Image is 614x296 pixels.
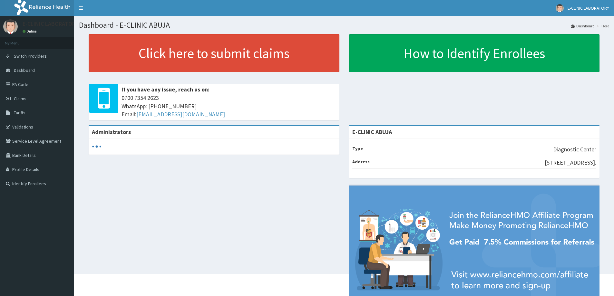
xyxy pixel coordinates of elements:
[556,4,564,12] img: User Image
[14,53,47,59] span: Switch Providers
[122,86,210,93] b: If you have any issue, reach us on:
[89,34,339,72] a: Click here to submit claims
[14,67,35,73] span: Dashboard
[92,128,131,136] b: Administrators
[122,94,336,119] span: 0700 7354 2623 WhatsApp: [PHONE_NUMBER] Email:
[3,19,18,34] img: User Image
[349,34,600,72] a: How to Identify Enrollees
[14,110,25,116] span: Tariffs
[352,128,392,136] strong: E-CLINIC ABUJA
[553,145,596,154] p: Diagnostic Center
[545,158,596,167] p: [STREET_ADDRESS].
[14,96,26,101] span: Claims
[23,29,38,33] a: Online
[23,21,78,27] p: E-CLINIC LABORATORY
[352,146,363,151] b: Type
[571,23,595,29] a: Dashboard
[92,142,102,151] svg: audio-loading
[595,23,609,29] li: Here
[568,5,609,11] span: E-CLINIC LABORATORY
[136,110,225,118] a: [EMAIL_ADDRESS][DOMAIN_NAME]
[79,21,609,29] h1: Dashboard - E-CLINIC ABUJA
[352,159,370,165] b: Address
